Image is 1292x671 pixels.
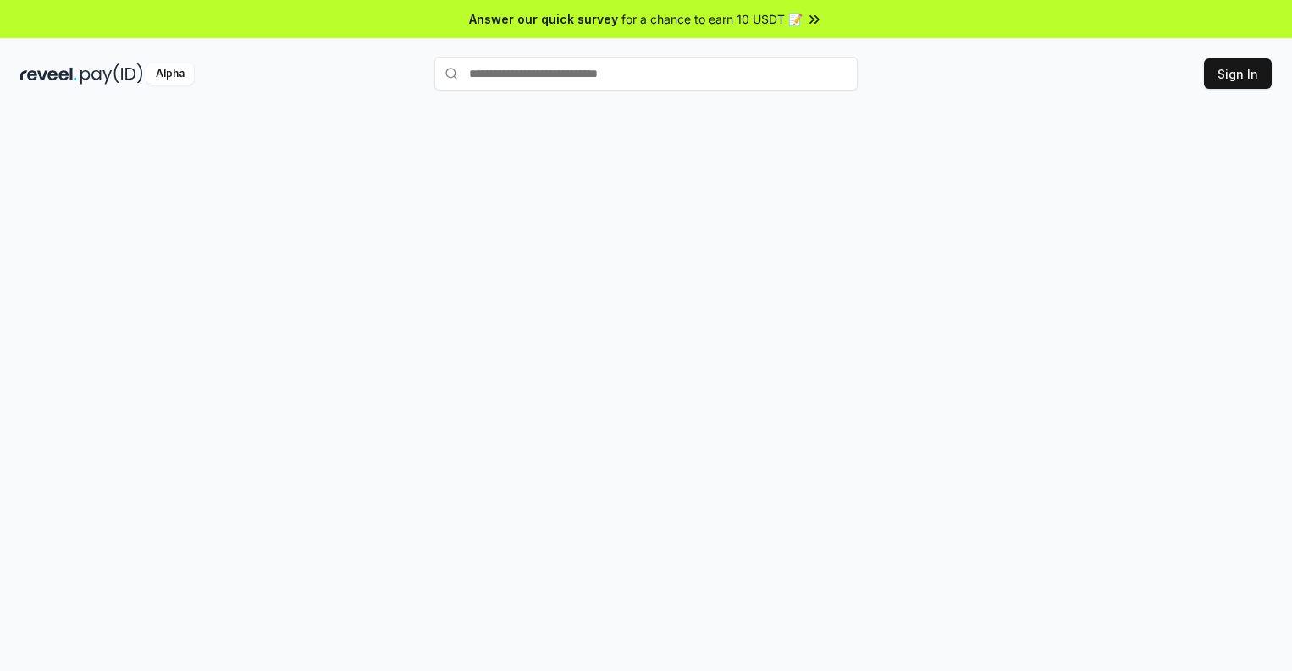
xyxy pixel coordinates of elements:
[20,63,77,85] img: reveel_dark
[1204,58,1272,89] button: Sign In
[80,63,143,85] img: pay_id
[469,10,618,28] span: Answer our quick survey
[621,10,803,28] span: for a chance to earn 10 USDT 📝
[146,63,194,85] div: Alpha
